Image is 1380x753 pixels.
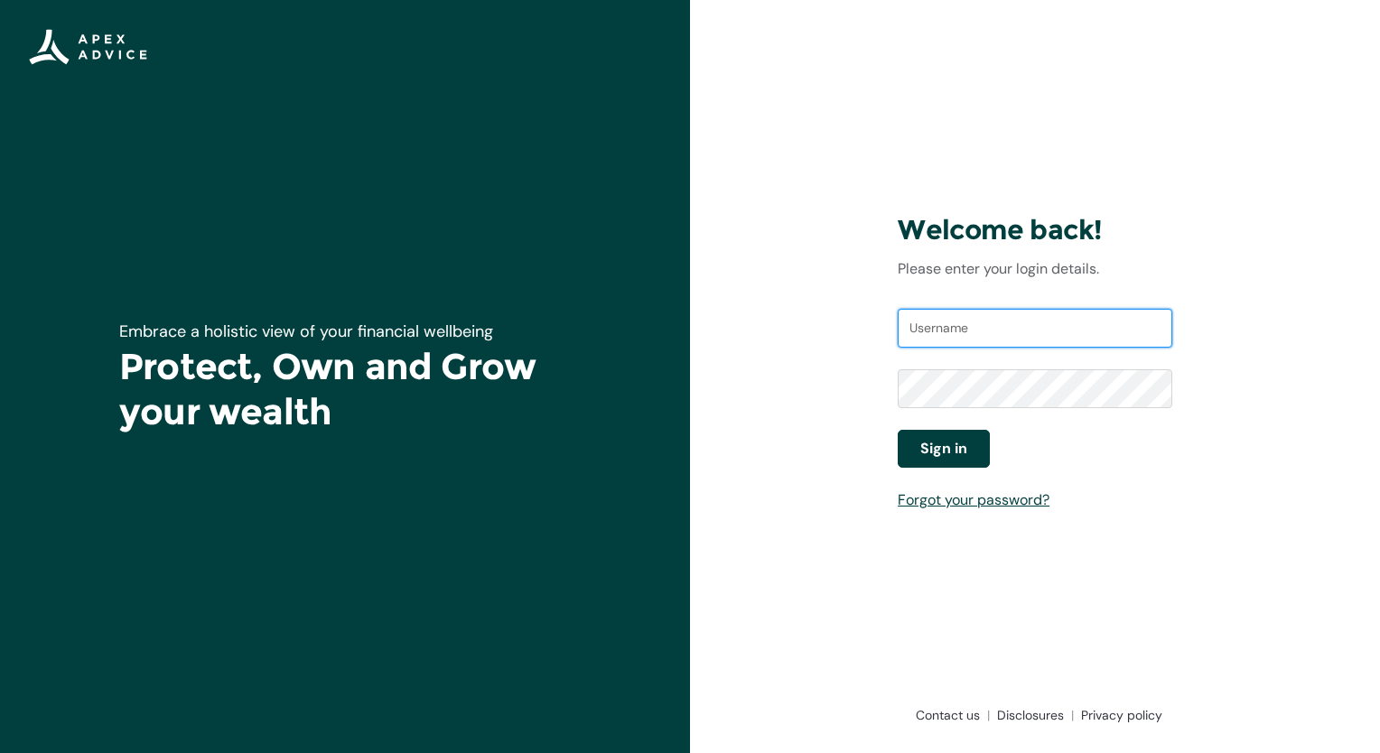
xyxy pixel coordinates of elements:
button: Sign in [898,430,990,468]
p: Please enter your login details. [898,258,1172,280]
img: Apex Advice Group [29,29,147,65]
a: Contact us [909,706,990,724]
a: Forgot your password? [898,490,1049,509]
span: Embrace a holistic view of your financial wellbeing [119,321,493,342]
h3: Welcome back! [898,213,1172,247]
a: Privacy policy [1074,706,1162,724]
h1: Protect, Own and Grow your wealth [119,344,571,434]
a: Disclosures [990,706,1074,724]
input: Username [898,309,1172,349]
span: Sign in [920,438,967,460]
